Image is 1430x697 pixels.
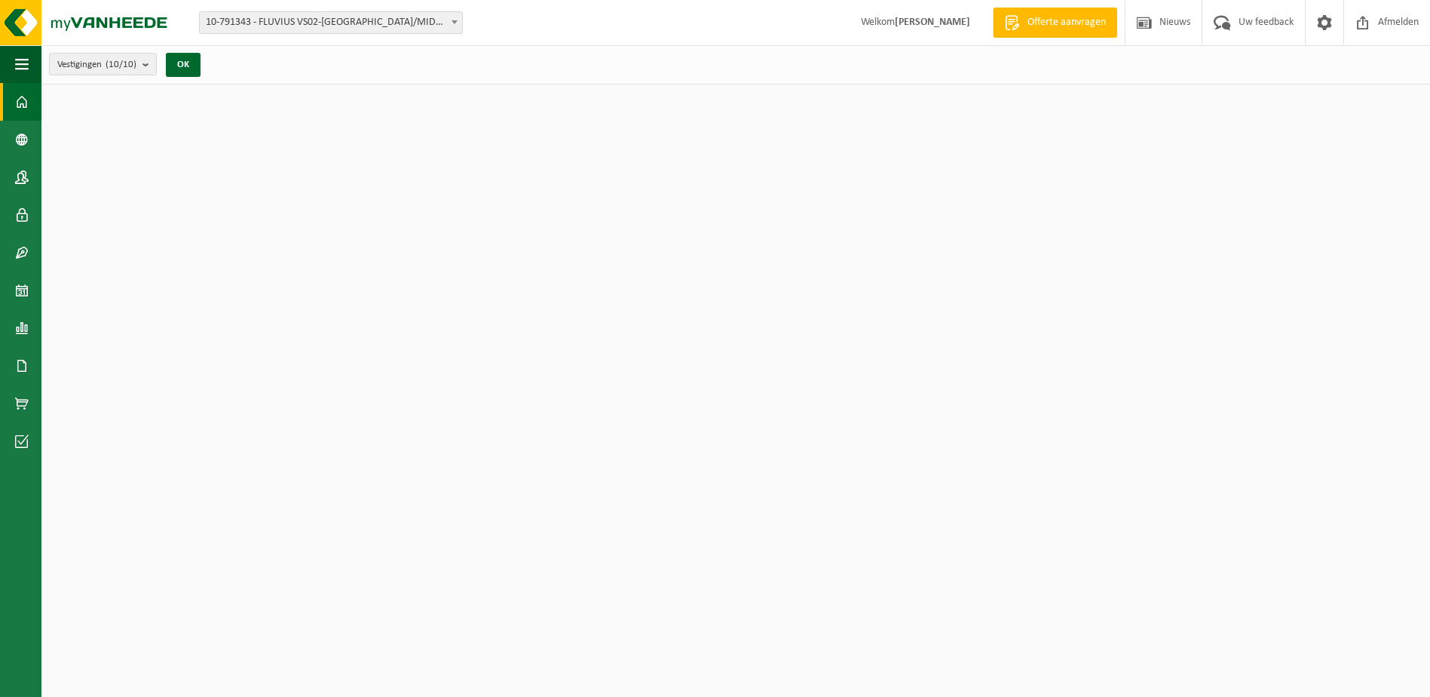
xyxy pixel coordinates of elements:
[1024,15,1110,30] span: Offerte aanvragen
[200,12,462,33] span: 10-791343 - FLUVIUS VS02-BRUGGE/MIDDENKUST
[199,11,463,34] span: 10-791343 - FLUVIUS VS02-BRUGGE/MIDDENKUST
[166,53,201,77] button: OK
[57,54,136,76] span: Vestigingen
[993,8,1117,38] a: Offerte aanvragen
[49,53,157,75] button: Vestigingen(10/10)
[895,17,970,28] strong: [PERSON_NAME]
[106,60,136,69] count: (10/10)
